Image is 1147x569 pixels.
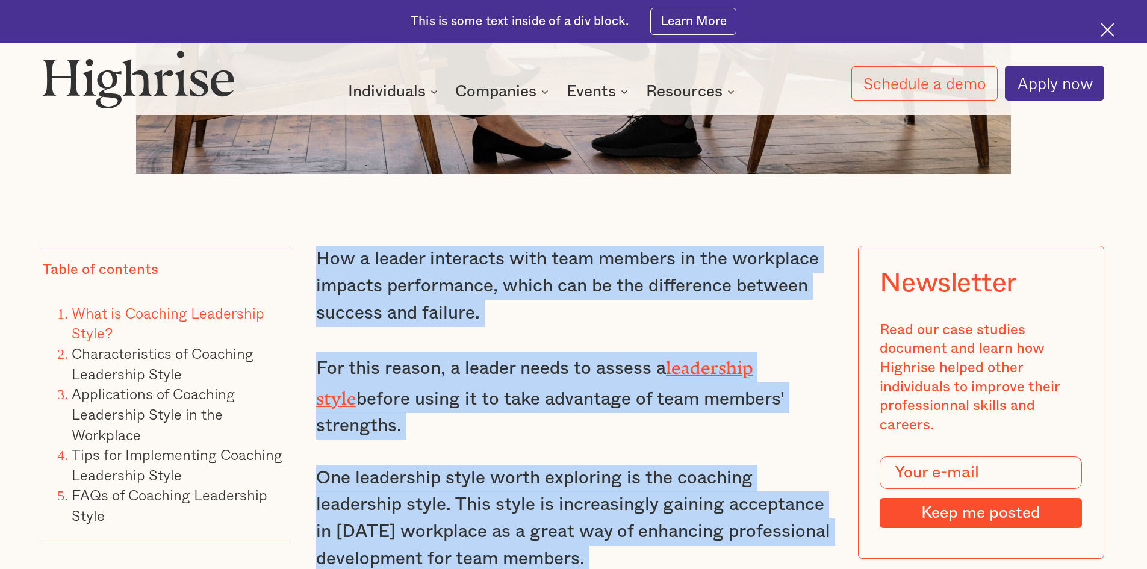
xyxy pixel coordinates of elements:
img: Cross icon [1101,23,1114,37]
p: For this reason, a leader needs to assess a before using it to take advantage of team members' st... [316,352,831,440]
div: This is some text inside of a div block. [411,13,629,30]
a: What is Coaching Leadership Style? [72,302,264,344]
div: Companies [455,84,536,99]
div: Resources [646,84,738,99]
div: Companies [455,84,552,99]
a: leadership style [316,358,753,400]
a: Learn More [650,8,736,35]
a: Applications of Coaching Leadership Style in the Workplace [72,382,235,445]
a: Tips for Implementing Coaching Leadership Style [72,443,282,486]
a: Schedule a demo [851,66,998,101]
div: Read our case studies document and learn how Highrise helped other individuals to improve their p... [880,321,1082,435]
img: Highrise logo [43,50,234,108]
div: Resources [646,84,723,99]
div: Table of contents [43,261,158,280]
div: Newsletter [880,268,1017,299]
div: Individuals [348,84,441,99]
input: Your e-mail [880,456,1082,489]
a: Characteristics of Coaching Leadership Style [72,342,253,385]
a: Apply now [1005,66,1104,101]
div: Events [567,84,632,99]
a: FAQs of Coaching Leadership Style [72,483,267,526]
input: Keep me posted [880,498,1082,528]
div: Events [567,84,616,99]
p: How a leader interacts with team members in the workplace impacts performance, which can be the d... [316,246,831,326]
form: Modal Form [880,456,1082,527]
div: Individuals [348,84,426,99]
